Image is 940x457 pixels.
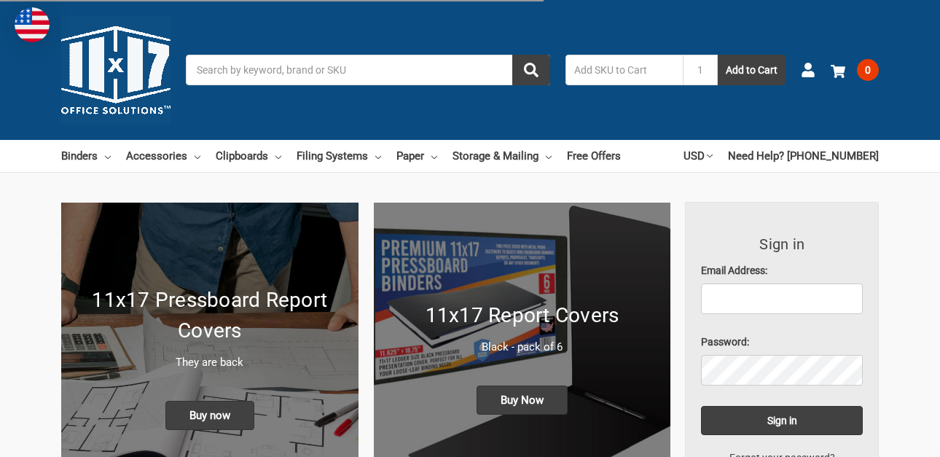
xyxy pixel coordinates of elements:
p: Black - pack of 6 [389,339,656,356]
a: 0 [831,51,879,89]
span: Buy Now [477,386,568,415]
label: Password: [701,335,863,350]
a: Accessories [126,140,200,172]
input: Search by keyword, brand or SKU [186,55,550,85]
a: Storage & Mailing [453,140,552,172]
p: They are back [77,354,343,371]
a: Need Help? [PHONE_NUMBER] [728,140,879,172]
h3: Sign in [701,233,863,255]
h1: 11x17 Pressboard Report Covers [77,285,343,346]
a: Filing Systems [297,140,381,172]
a: Paper [396,140,437,172]
a: Clipboards [216,140,281,172]
a: USD [684,140,713,172]
h1: 11x17 Report Covers [389,300,656,331]
a: Binders [61,140,111,172]
span: 0 [857,59,879,81]
a: Free Offers [567,140,621,172]
img: 11x17.com [61,15,171,125]
img: duty and tax information for United States [15,7,50,42]
span: Buy now [165,401,254,430]
input: Sign in [701,406,863,435]
button: Add to Cart [718,55,786,85]
label: Email Address: [701,263,863,278]
input: Add SKU to Cart [565,55,683,85]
